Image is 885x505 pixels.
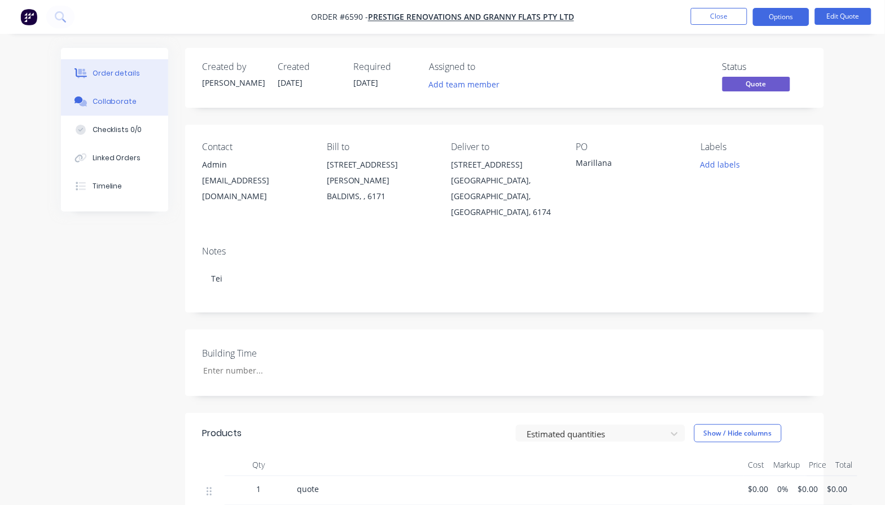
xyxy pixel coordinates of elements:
div: [STREET_ADDRESS][GEOGRAPHIC_DATA], [GEOGRAPHIC_DATA], [GEOGRAPHIC_DATA], 6174 [452,157,558,220]
input: Enter number... [194,362,343,379]
span: Order #6590 - [311,12,368,23]
button: Timeline [61,172,168,200]
a: Prestige Renovations and Granny Flats PTY LTD [368,12,574,23]
div: Created by [202,62,264,72]
img: Factory [20,8,37,25]
div: Labels [700,142,807,152]
div: Total [831,454,857,476]
span: 1 [256,483,261,495]
div: Required [353,62,415,72]
button: Checklists 0/0 [61,116,168,144]
div: Created [278,62,340,72]
div: Assigned to [429,62,542,72]
span: $0.00 [748,483,769,495]
div: PO [576,142,682,152]
button: Add team member [429,77,506,92]
div: BALDIVIS, , 6171 [327,188,433,204]
button: Show / Hide columns [694,424,782,442]
div: Marillana [576,157,682,173]
div: [STREET_ADDRESS][PERSON_NAME] [327,157,433,188]
div: Products [202,427,242,440]
div: Admin [202,157,309,173]
div: Tei [202,261,807,296]
span: Quote [722,77,790,91]
button: Close [691,8,747,25]
span: $0.00 [798,483,818,495]
div: [EMAIL_ADDRESS][DOMAIN_NAME] [202,173,309,204]
button: Linked Orders [61,144,168,172]
div: Markup [769,454,805,476]
div: Bill to [327,142,433,152]
div: Admin[EMAIL_ADDRESS][DOMAIN_NAME] [202,157,309,204]
div: Linked Orders [93,153,141,163]
span: quote [297,484,319,494]
button: Edit Quote [815,8,871,25]
span: [DATE] [353,77,378,88]
div: [STREET_ADDRESS][PERSON_NAME]BALDIVIS, , 6171 [327,157,433,204]
div: [STREET_ADDRESS] [452,157,558,173]
span: $0.00 [827,483,848,495]
button: Add team member [423,77,506,92]
span: [DATE] [278,77,303,88]
div: Cost [744,454,769,476]
button: Order details [61,59,168,87]
div: Qty [225,454,292,476]
div: [GEOGRAPHIC_DATA], [GEOGRAPHIC_DATA], [GEOGRAPHIC_DATA], 6174 [452,173,558,220]
div: Status [722,62,807,72]
div: Contact [202,142,309,152]
div: Order details [93,68,141,78]
span: 0% [778,483,789,495]
label: Building Time [202,346,343,360]
div: Price [805,454,831,476]
div: Checklists 0/0 [93,125,142,135]
button: Add labels [694,157,746,172]
div: Collaborate [93,96,137,107]
div: Timeline [93,181,122,191]
button: Options [753,8,809,26]
div: [PERSON_NAME] [202,77,264,89]
button: Collaborate [61,87,168,116]
div: Notes [202,246,807,257]
div: Deliver to [452,142,558,152]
